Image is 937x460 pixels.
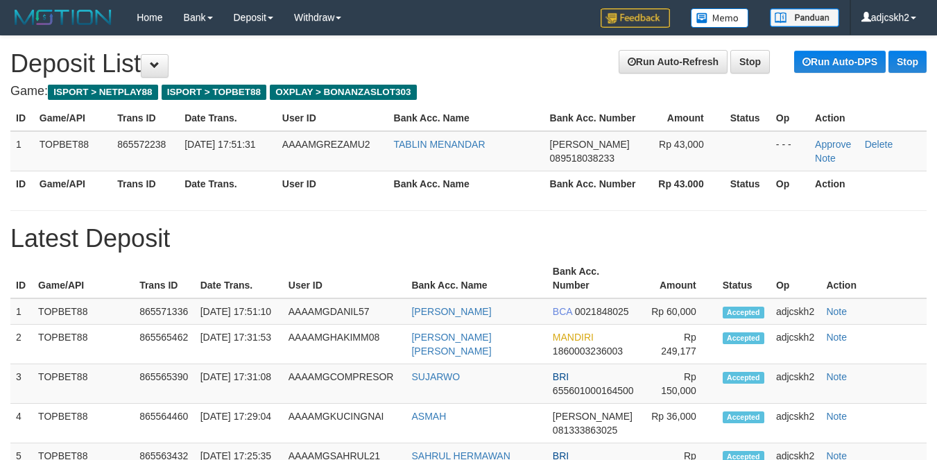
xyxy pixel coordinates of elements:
a: Note [826,411,847,422]
span: BRI [553,371,569,382]
td: TOPBET88 [33,404,134,443]
span: 081333863025 [553,425,617,436]
th: Amount [646,105,725,131]
th: ID [10,171,34,196]
td: TOPBET88 [34,131,112,171]
td: 1 [10,131,34,171]
a: Run Auto-Refresh [619,50,728,74]
span: BCA [553,306,572,317]
td: adjcskh2 [771,404,820,443]
td: 865571336 [134,298,195,325]
td: [DATE] 17:31:53 [195,325,283,364]
th: Date Trans. [179,105,277,131]
a: Run Auto-DPS [794,51,886,73]
td: adjcskh2 [771,364,820,404]
h4: Game: [10,85,927,99]
th: Bank Acc. Name [388,171,544,196]
a: Stop [730,50,770,74]
a: [PERSON_NAME] [411,306,491,317]
span: ISPORT > NETPLAY88 [48,85,158,100]
h1: Deposit List [10,50,927,78]
span: Accepted [723,307,764,318]
th: Status [717,259,771,298]
a: [PERSON_NAME] [PERSON_NAME] [411,332,491,357]
th: Action [820,259,927,298]
th: Trans ID [112,105,179,131]
th: Bank Acc. Number [544,171,647,196]
a: Note [826,371,847,382]
td: adjcskh2 [771,325,820,364]
td: [DATE] 17:31:08 [195,364,283,404]
td: - - - [771,131,809,171]
a: Stop [888,51,927,73]
img: Feedback.jpg [601,8,670,28]
td: [DATE] 17:51:10 [195,298,283,325]
a: SUJARWO [411,371,460,382]
a: Note [826,306,847,317]
th: User ID [283,259,406,298]
th: Status [725,171,771,196]
td: TOPBET88 [33,364,134,404]
span: MANDIRI [553,332,594,343]
span: 0021848025 [575,306,629,317]
img: panduan.png [770,8,839,27]
td: AAAAMGCOMPRESOR [283,364,406,404]
td: AAAAMGKUCINGNAI [283,404,406,443]
span: AAAAMGREZAMU2 [282,139,370,150]
th: Game/API [34,105,112,131]
td: TOPBET88 [33,325,134,364]
td: [DATE] 17:29:04 [195,404,283,443]
img: Button%20Memo.svg [691,8,749,28]
td: Rp 60,000 [641,298,717,325]
td: Rp 36,000 [641,404,717,443]
th: Bank Acc. Name [388,105,544,131]
th: Game/API [34,171,112,196]
td: AAAAMGDANIL57 [283,298,406,325]
span: 089518038233 [550,153,614,164]
th: Bank Acc. Name [406,259,547,298]
td: 4 [10,404,33,443]
th: Status [725,105,771,131]
td: 865565390 [134,364,195,404]
span: 655601000164500 [553,385,634,396]
span: Rp 43,000 [659,139,704,150]
span: Accepted [723,332,764,344]
td: 3 [10,364,33,404]
td: 865564460 [134,404,195,443]
th: Action [809,171,927,196]
span: ISPORT > TOPBET88 [162,85,266,100]
td: 865565462 [134,325,195,364]
th: ID [10,105,34,131]
th: Rp 43.000 [646,171,725,196]
td: Rp 249,177 [641,325,717,364]
td: Rp 150,000 [641,364,717,404]
td: adjcskh2 [771,298,820,325]
th: User ID [277,105,388,131]
a: Note [815,153,836,164]
th: Date Trans. [195,259,283,298]
th: Bank Acc. Number [547,259,641,298]
a: ASMAH [411,411,446,422]
td: 2 [10,325,33,364]
th: Op [771,105,809,131]
span: 1860003236003 [553,346,623,357]
a: Approve [815,139,851,150]
a: Delete [865,139,893,150]
a: TABLIN MENANDAR [394,139,485,150]
th: Trans ID [112,171,179,196]
th: Game/API [33,259,134,298]
a: Note [826,332,847,343]
span: [PERSON_NAME] [553,411,633,422]
img: MOTION_logo.png [10,7,116,28]
span: Accepted [723,372,764,384]
th: Op [771,171,809,196]
span: [PERSON_NAME] [550,139,630,150]
span: OXPLAY > BONANZASLOT303 [270,85,417,100]
td: AAAAMGHAKIMM08 [283,325,406,364]
h1: Latest Deposit [10,225,927,253]
td: TOPBET88 [33,298,134,325]
th: Action [809,105,927,131]
span: 865572238 [117,139,166,150]
th: Op [771,259,820,298]
th: Amount [641,259,717,298]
